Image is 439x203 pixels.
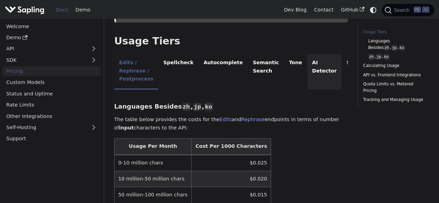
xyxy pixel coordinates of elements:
code: jp [375,54,382,60]
code: zh [182,103,191,111]
a: Edits [220,117,232,122]
a: Custom Models [2,77,101,87]
a: Demo [72,5,94,15]
a: GitHub [337,5,368,15]
td: $0.025 [192,155,271,171]
strong: input [119,125,134,130]
button: Switch between dark and light mode (currently system mode) [368,5,378,15]
a: Rephrase [241,117,265,122]
code: ko [204,103,213,111]
li: Autocomplete [199,54,248,90]
a: Other Integrations [2,111,101,121]
li: Edits / Rephrase / Postprocess [114,54,158,90]
th: Cost Per 1000 Characters [192,138,271,155]
a: Tracking and Managing Usage [363,96,427,103]
a: Usage Tiers [363,29,427,35]
button: Search (Ctrl+K) [382,4,434,16]
h2: Usage Tiers [114,35,348,48]
td: 50 million-100 million chars [114,187,191,203]
span: Search [391,7,414,13]
a: Status and Uptime [2,88,101,99]
a: Self-Hosting [2,122,101,133]
li: Spellcheck [158,54,199,90]
img: Sapling.ai [5,5,44,15]
td: 0-10 million chars [114,155,191,171]
a: Quota Limits vs. Metered Pricing [363,81,427,94]
a: Dev Blog [280,5,310,15]
code: ko [383,54,389,60]
th: Usage Per Month [114,138,191,155]
h3: Languages Besides , , [114,103,348,111]
li: Tone [284,54,307,90]
code: jp [391,45,397,51]
code: jp [193,103,202,111]
li: Semantic Search [248,54,284,90]
a: API vs. Frontend Integrations [363,72,427,78]
a: Pricing [2,66,101,76]
td: $0.015 [192,187,271,203]
code: zh [383,45,390,51]
kbd: K [422,7,429,13]
a: Sapling.ai [5,5,47,15]
code: ko [399,45,405,51]
a: SDK [2,55,87,65]
code: zh [368,54,374,60]
td: $0.020 [192,171,271,187]
a: Languages Besideszh,jp,ko [368,38,424,51]
a: Demo [2,33,101,43]
li: AI Detector [307,54,342,90]
a: Contact [310,5,337,15]
td: 10 million-50 million chars [114,171,191,187]
p: The table below provides the costs for the and endpoints in terms of number of characters to the ... [114,116,348,132]
a: Calculating Usage [363,62,427,69]
a: Docs [52,5,72,15]
a: zh,jp,ko [368,53,424,60]
a: Support [2,134,101,144]
button: Expand sidebar category 'SDK' [87,55,101,65]
button: Expand sidebar category 'API' [87,44,101,54]
a: API [2,44,87,54]
li: SDK [341,54,363,90]
a: Rate Limits [2,100,101,110]
a: Welcome [2,21,101,31]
